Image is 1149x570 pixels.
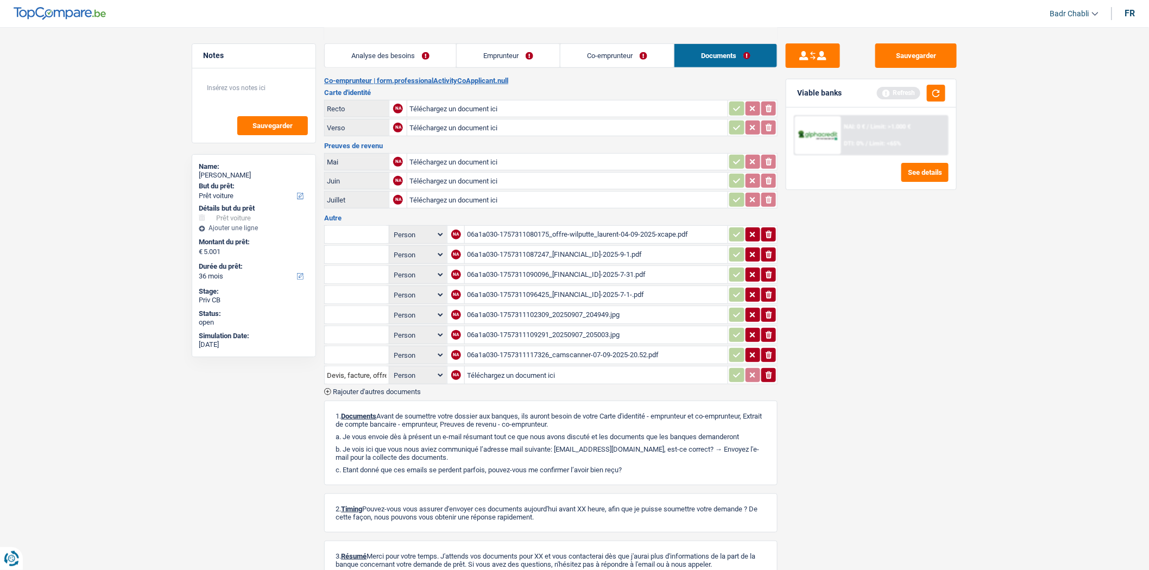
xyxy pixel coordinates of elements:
div: Status: [199,309,309,318]
img: AlphaCredit [798,129,838,142]
a: Emprunteur [457,44,560,67]
span: / [867,123,869,130]
p: 2. Pouvez-vous vous assurer d'envoyer ces documents aujourd'hui avant XX heure, afin que je puiss... [336,505,766,521]
div: 06a1a030-1757311080175_offre-wilputte_laurent-04-09-2025-xcape.pdf [467,226,725,243]
span: Limit: <65% [870,140,901,147]
p: 3. Merci pour votre temps. J'attends vos documents pour XX et vous contacterai dès que j'aurai p... [336,552,766,568]
div: Juillet [327,196,387,204]
button: Rajouter d'autres documents [324,388,421,395]
p: c. Etant donné que ces emails se perdent parfois, pouvez-vous me confirmer l’avoir bien reçu? [336,466,766,474]
button: See details [901,163,949,182]
div: NA [451,330,461,340]
div: 06a1a030-1757311109291_20250907_205003.jpg [467,327,725,343]
div: Recto [327,105,387,113]
div: [DATE] [199,340,309,349]
label: But du prêt: [199,182,307,191]
div: NA [451,250,461,259]
div: Verso [327,124,387,132]
span: Sauvegarder [252,122,293,129]
h3: Autre [324,214,778,221]
h3: Carte d'identité [324,89,778,96]
span: DTI: 0% [844,140,864,147]
div: NA [451,290,461,300]
p: a. Je vous envoie dès à présent un e-mail résumant tout ce que nous avons discuté et les doc... [336,433,766,441]
a: Badr Chabli [1041,5,1099,23]
div: Stage: [199,287,309,296]
div: Refresh [877,87,920,99]
div: NA [451,310,461,320]
label: Durée du prêt: [199,262,307,271]
h3: Preuves de revenu [324,142,778,149]
div: NA [451,370,461,380]
div: Détails but du prêt [199,204,309,213]
div: NA [451,230,461,239]
span: Résumé [341,552,367,560]
span: / [866,140,868,147]
p: b. Je vois ici que vous nous aviez communiqué l’adresse mail suivante: [EMAIL_ADDRESS][DOMAIN_NA... [336,445,766,461]
div: NA [393,176,403,186]
div: 06a1a030-1757311087247_[FINANCIAL_ID]-2025-9-1.pdf [467,246,725,263]
span: Rajouter d'autres documents [333,388,421,395]
a: Co-emprunteur [560,44,674,67]
div: 06a1a030-1757311090096_[FINANCIAL_ID]-2025-7-31.pdf [467,267,725,283]
span: NAI: 0 € [844,123,866,130]
div: NA [393,157,403,167]
div: Name: [199,162,309,171]
span: Timing [341,505,362,513]
div: NA [393,195,403,205]
span: Limit: >1.000 € [871,123,911,130]
span: € [199,248,203,256]
div: 06a1a030-1757311096425_[FINANCIAL_ID]-2025-7-1-.pdf [467,287,725,303]
h2: Co-emprunteur | form.professionalActivityCoApplicant.null [324,77,778,85]
div: NA [451,350,461,360]
div: Viable banks [797,88,842,98]
div: 06a1a030-1757311117326_camscanner-07-09-2025-20.52.pdf [467,347,725,363]
div: NA [393,104,403,113]
div: open [199,318,309,327]
div: [PERSON_NAME] [199,171,309,180]
h5: Notes [203,51,305,60]
div: Mai [327,158,387,166]
span: Documents [341,412,376,420]
a: Documents [674,44,777,67]
label: Montant du prêt: [199,238,307,246]
div: NA [451,270,461,280]
div: Priv CB [199,296,309,305]
div: Juin [327,177,387,185]
div: fr [1125,8,1135,18]
div: 06a1a030-1757311102309_20250907_204949.jpg [467,307,725,323]
button: Sauvegarder [875,43,957,68]
div: Ajouter une ligne [199,224,309,232]
p: 1. Avant de soumettre votre dossier aux banques, ils auront besoin de votre Carte d'identité - em... [336,412,766,428]
img: TopCompare Logo [14,7,106,20]
a: Analyse des besoins [325,44,456,67]
div: NA [393,123,403,132]
div: Simulation Date: [199,332,309,340]
span: Badr Chabli [1050,9,1089,18]
button: Sauvegarder [237,116,308,135]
